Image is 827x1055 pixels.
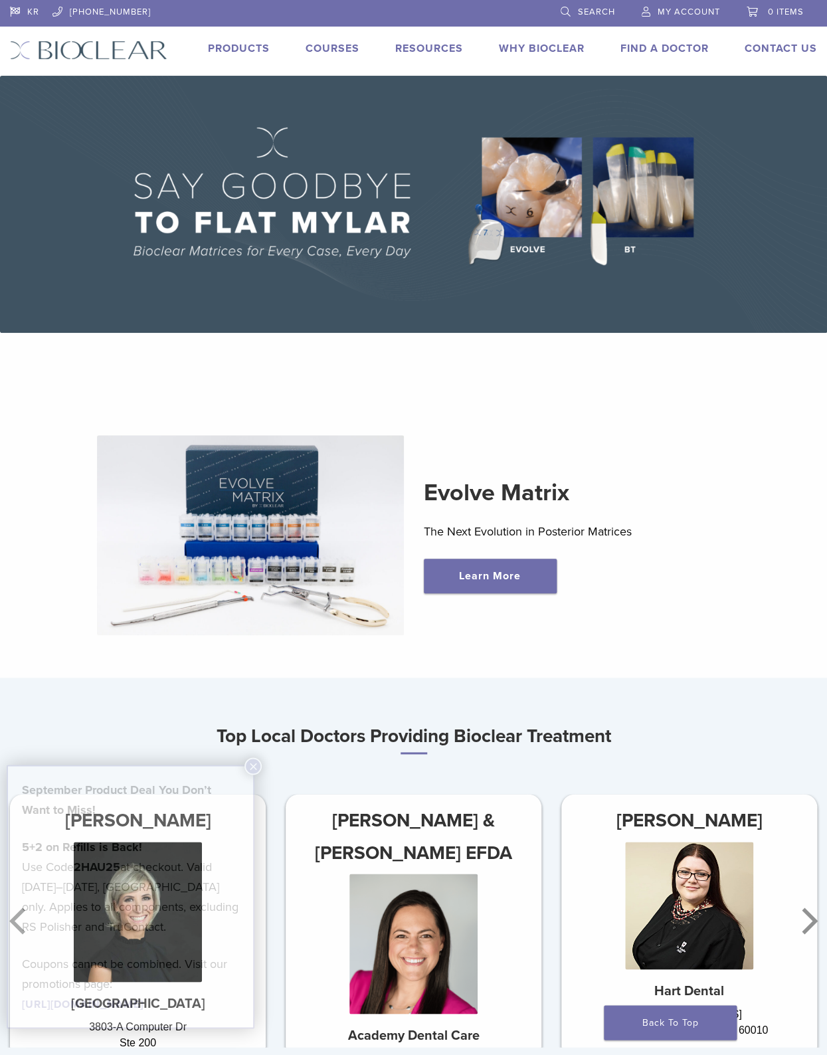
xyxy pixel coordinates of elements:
[768,7,804,17] span: 0 items
[658,7,720,17] span: My Account
[22,953,240,1013] p: Coupons cannot be combined. Visit our promotions page:
[604,1005,737,1040] a: Back To Top
[654,983,724,999] strong: Hart Dental
[22,783,211,817] strong: September Product Deal You Don’t Want to Miss!
[424,522,730,541] p: The Next Evolution in Posterior Matrices
[22,839,142,854] strong: 5+2 on Refills is Back!
[625,842,753,970] img: Dr. Agnieszka Iwaszczyszyn
[347,1027,479,1043] strong: Academy Dental Care
[794,881,820,961] button: Next
[10,41,167,60] img: Bioclear
[97,435,403,635] img: Evolve Matrix
[424,559,557,593] a: Learn More
[424,477,730,509] h2: Evolve Matrix
[620,42,709,55] a: Find A Doctor
[561,805,817,836] h3: [PERSON_NAME]
[395,42,463,55] a: Resources
[349,874,478,1014] img: Dr. Chelsea Gonzales & Jeniffer Segura EFDA
[22,997,143,1010] a: [URL][DOMAIN_NAME]
[578,7,615,17] span: Search
[306,42,359,55] a: Courses
[745,42,817,55] a: Contact Us
[22,836,240,936] p: Use Code at checkout. Valid [DATE]–[DATE], [GEOGRAPHIC_DATA] only. Applies to all components, exc...
[208,42,270,55] a: Products
[286,805,541,868] h3: [PERSON_NAME] & [PERSON_NAME] EFDA
[499,42,585,55] a: Why Bioclear
[74,859,120,874] strong: 2HAU25
[244,757,262,775] button: Close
